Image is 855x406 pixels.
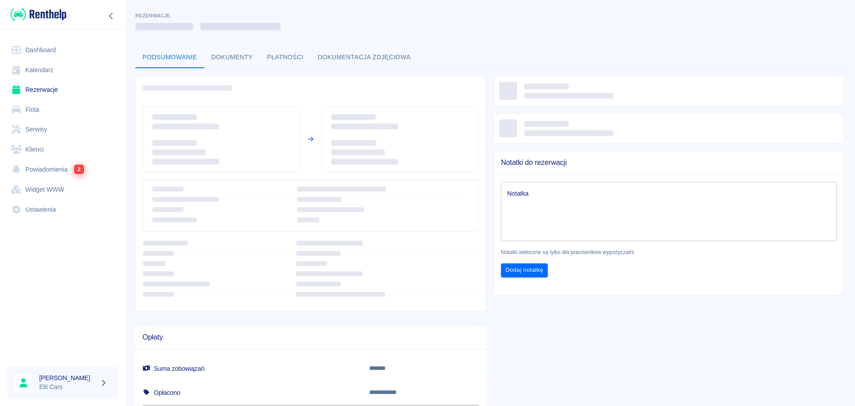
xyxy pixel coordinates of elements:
a: Powiadomienia2 [7,159,118,180]
h6: Suma zobowiązań [142,364,355,373]
a: Klienci [7,139,118,160]
button: Dokumenty [204,47,260,68]
button: Płatności [260,47,311,68]
span: Notatki do rezerwacji [501,158,837,167]
h6: Opłacono [142,388,355,397]
p: Elit Cars [39,382,96,392]
button: Zwiń nawigację [105,10,118,22]
button: Dokumentacja zdjęciowa [311,47,418,68]
a: Kalendarz [7,60,118,80]
span: Opłaty [142,333,479,342]
a: Serwisy [7,119,118,139]
a: Rezerwacje [7,80,118,100]
span: Rezerwacje [135,13,170,18]
a: Dashboard [7,40,118,60]
a: Flota [7,100,118,120]
a: Widget WWW [7,180,118,200]
button: Podsumowanie [135,47,204,68]
img: Renthelp logo [11,7,66,22]
a: Ustawienia [7,200,118,220]
a: Renthelp logo [7,7,66,22]
h6: [PERSON_NAME] [39,373,96,382]
p: Notatki widoczne są tylko dla pracowników wypożyczalni. [501,248,837,256]
button: Dodaj notatkę [501,263,548,277]
span: 2 [74,164,84,174]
